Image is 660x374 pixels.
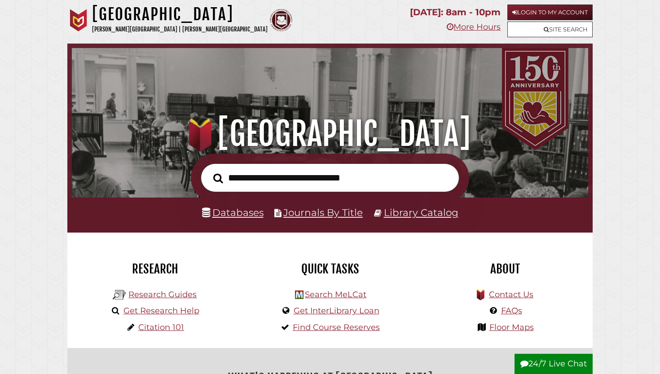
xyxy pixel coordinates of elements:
[384,207,458,218] a: Library Catalog
[138,322,184,332] a: Citation 101
[489,290,533,299] a: Contact Us
[501,306,522,316] a: FAQs
[82,114,578,154] h1: [GEOGRAPHIC_DATA]
[209,171,228,186] button: Search
[283,207,363,218] a: Journals By Title
[294,306,379,316] a: Get InterLibrary Loan
[249,261,411,277] h2: Quick Tasks
[295,290,304,299] img: Hekman Library Logo
[507,4,593,20] a: Login to My Account
[128,290,197,299] a: Research Guides
[74,261,236,277] h2: Research
[305,290,366,299] a: Search MeLCat
[424,261,586,277] h2: About
[123,306,199,316] a: Get Research Help
[202,207,264,218] a: Databases
[410,4,501,20] p: [DATE]: 8am - 10pm
[113,288,126,302] img: Hekman Library Logo
[489,322,534,332] a: Floor Maps
[293,322,380,332] a: Find Course Reserves
[92,4,268,24] h1: [GEOGRAPHIC_DATA]
[507,22,593,37] a: Site Search
[213,173,223,184] i: Search
[92,24,268,35] p: [PERSON_NAME][GEOGRAPHIC_DATA] | [PERSON_NAME][GEOGRAPHIC_DATA]
[447,22,501,32] a: More Hours
[270,9,292,31] img: Calvin Theological Seminary
[67,9,90,31] img: Calvin University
